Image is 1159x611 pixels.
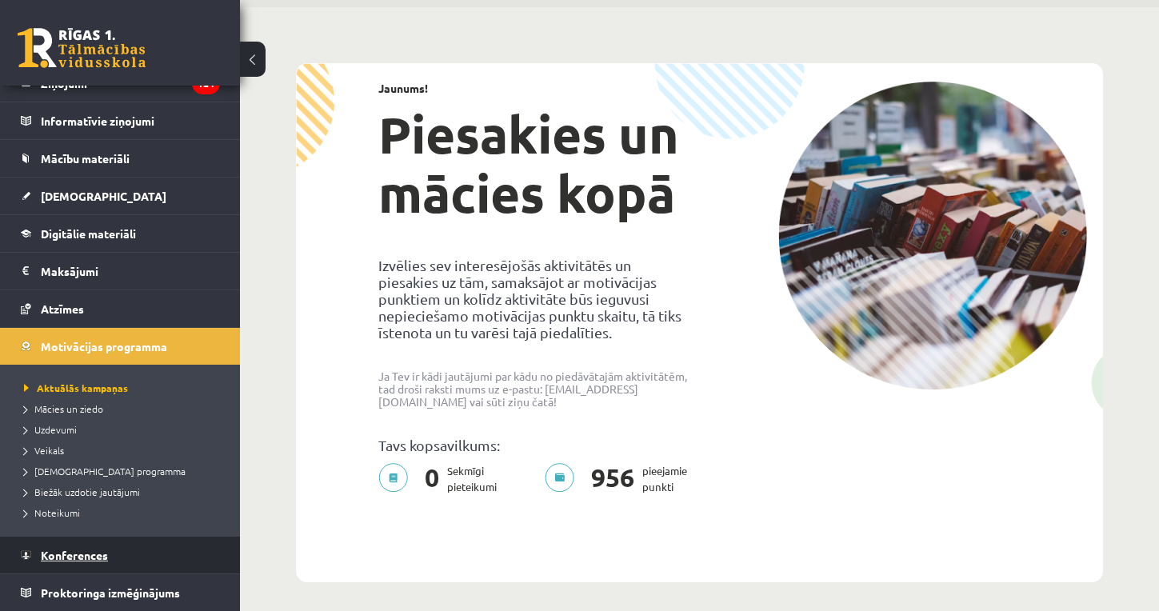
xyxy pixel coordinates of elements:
[41,585,180,600] span: Proktoringa izmēģinājums
[778,82,1087,389] img: campaign-image-1c4f3b39ab1f89d1fca25a8facaab35ebc8e40cf20aedba61fd73fb4233361ac.png
[24,381,224,395] a: Aktuālās kampaņas
[41,253,220,290] legend: Maksājumi
[24,485,140,498] span: Biežāk uzdotie jautājumi
[378,369,687,408] p: Ja Tev ir kādi jautājumi par kādu no piedāvātajām aktivitātēm, tad droši raksti mums uz e-pastu: ...
[378,437,687,453] p: Tavs kopsavilkums:
[41,339,167,353] span: Motivācijas programma
[24,465,186,477] span: [DEMOGRAPHIC_DATA] programma
[21,290,220,327] a: Atzīmes
[21,102,220,139] a: Informatīvie ziņojumi
[24,443,224,457] a: Veikals
[24,423,77,436] span: Uzdevumi
[24,505,224,520] a: Noteikumi
[378,257,687,341] p: Izvēlies sev interesējošās aktivitātēs un piesakies uz tām, samaksājot ar motivācijas punktiem un...
[24,464,224,478] a: [DEMOGRAPHIC_DATA] programma
[24,485,224,499] a: Biežāk uzdotie jautājumi
[583,463,642,495] span: 956
[378,463,506,495] p: Sekmīgi pieteikumi
[417,463,447,495] span: 0
[41,151,130,166] span: Mācību materiāli
[378,81,428,95] strong: Jaunums!
[545,463,697,495] p: pieejamie punkti
[21,328,220,365] a: Motivācijas programma
[24,401,224,416] a: Mācies un ziedo
[41,226,136,241] span: Digitālie materiāli
[24,381,128,394] span: Aktuālās kampaņas
[41,102,220,139] legend: Informatīvie ziņojumi
[21,140,220,177] a: Mācību materiāli
[24,506,80,519] span: Noteikumi
[18,28,146,68] a: Rīgas 1. Tālmācības vidusskola
[24,444,64,457] span: Veikals
[21,537,220,573] a: Konferences
[21,574,220,611] a: Proktoringa izmēģinājums
[21,178,220,214] a: [DEMOGRAPHIC_DATA]
[41,548,108,562] span: Konferences
[378,105,687,223] h1: Piesakies un mācies kopā
[24,422,224,437] a: Uzdevumi
[24,402,103,415] span: Mācies un ziedo
[41,302,84,316] span: Atzīmes
[41,189,166,203] span: [DEMOGRAPHIC_DATA]
[21,253,220,290] a: Maksājumi
[21,215,220,252] a: Digitālie materiāli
